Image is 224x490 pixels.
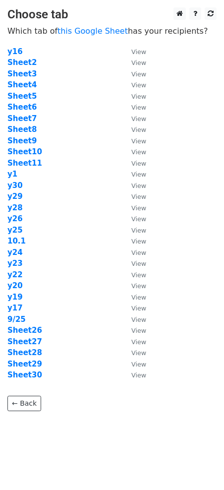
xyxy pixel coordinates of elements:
small: View [131,204,146,212]
a: y22 [7,270,23,279]
small: View [131,182,146,189]
small: View [131,371,146,379]
a: y25 [7,226,23,235]
a: y16 [7,47,23,56]
a: View [121,147,146,156]
a: Sheet8 [7,125,37,134]
small: View [131,48,146,56]
a: View [121,80,146,89]
a: Sheet7 [7,114,37,123]
a: Sheet5 [7,92,37,101]
a: View [121,326,146,335]
a: Sheet11 [7,159,42,168]
small: View [131,193,146,200]
a: View [121,103,146,112]
a: View [121,293,146,302]
strong: y28 [7,203,23,212]
a: View [121,47,146,56]
a: View [121,304,146,312]
a: y30 [7,181,23,190]
a: y1 [7,170,17,179]
a: Sheet3 [7,69,37,78]
strong: Sheet29 [7,360,42,368]
a: y29 [7,192,23,201]
small: View [131,115,146,122]
a: View [121,370,146,379]
a: Sheet10 [7,147,42,156]
a: View [121,181,146,190]
small: View [131,126,146,133]
a: this Google Sheet [57,26,128,36]
a: y17 [7,304,23,312]
small: View [131,238,146,245]
small: View [131,148,146,156]
a: View [121,214,146,223]
a: View [121,203,146,212]
a: View [121,226,146,235]
small: View [131,260,146,267]
a: View [121,58,146,67]
a: View [121,170,146,179]
a: y23 [7,259,23,268]
small: View [131,93,146,100]
a: Sheet6 [7,103,37,112]
small: View [131,70,146,78]
small: View [131,327,146,334]
small: View [131,316,146,323]
a: View [121,270,146,279]
a: View [121,192,146,201]
small: View [131,160,146,167]
h3: Choose tab [7,7,217,22]
a: y24 [7,248,23,257]
strong: Sheet28 [7,348,42,357]
small: View [131,137,146,145]
small: View [131,271,146,279]
small: View [131,215,146,223]
p: Which tab of has your recipients? [7,26,217,36]
a: Sheet30 [7,370,42,379]
small: View [131,81,146,89]
a: y20 [7,281,23,290]
a: y26 [7,214,23,223]
a: View [121,114,146,123]
small: View [131,294,146,301]
a: Sheet27 [7,337,42,346]
small: View [131,338,146,346]
a: View [121,360,146,368]
a: ← Back [7,396,41,411]
a: Sheet9 [7,136,37,145]
a: View [121,337,146,346]
strong: Sheet2 [7,58,37,67]
a: View [121,348,146,357]
small: View [131,59,146,66]
a: View [121,136,146,145]
a: View [121,69,146,78]
a: 9/25 [7,315,26,324]
a: y19 [7,293,23,302]
small: View [131,104,146,111]
a: Sheet26 [7,326,42,335]
a: View [121,315,146,324]
small: View [131,282,146,290]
